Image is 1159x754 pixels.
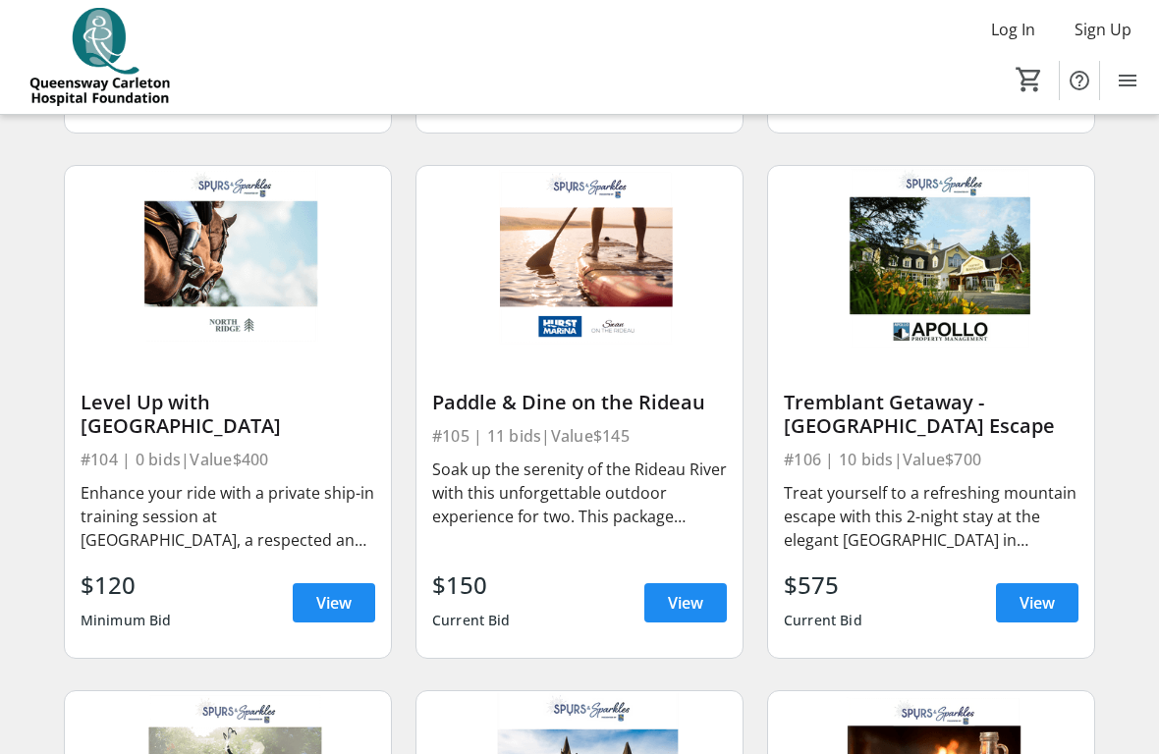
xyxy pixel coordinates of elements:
[432,458,727,528] div: Soak up the serenity of the Rideau River with this unforgettable outdoor experience for two. This...
[784,391,1078,438] div: Tremblant Getaway - [GEOGRAPHIC_DATA] Escape
[975,14,1051,45] button: Log In
[12,8,187,106] img: QCH Foundation's Logo
[644,583,727,622] a: View
[65,166,391,350] img: Level Up with Northridge Farm
[768,166,1094,350] img: Tremblant Getaway - Chateau Beauvallon Escape
[432,391,727,414] div: Paddle & Dine on the Rideau
[81,481,375,552] div: Enhance your ride with a private ship-in training session at [GEOGRAPHIC_DATA], a respected and w...
[991,18,1035,41] span: Log In
[1012,62,1047,97] button: Cart
[1075,18,1131,41] span: Sign Up
[784,481,1078,552] div: Treat yourself to a refreshing mountain escape with this 2-night stay at the elegant [GEOGRAPHIC_...
[784,446,1078,473] div: #106 | 10 bids | Value $700
[81,391,375,438] div: Level Up with [GEOGRAPHIC_DATA]
[293,583,375,622] a: View
[784,567,862,603] div: $575
[1108,61,1147,100] button: Menu
[81,603,172,638] div: Minimum Bid
[432,567,511,603] div: $150
[668,591,703,615] span: View
[416,166,743,350] img: Paddle & Dine on the Rideau
[1059,14,1147,45] button: Sign Up
[432,603,511,638] div: Current Bid
[81,567,172,603] div: $120
[1020,591,1055,615] span: View
[1060,61,1099,100] button: Help
[784,603,862,638] div: Current Bid
[81,446,375,473] div: #104 | 0 bids | Value $400
[996,583,1078,622] a: View
[316,591,352,615] span: View
[432,422,727,450] div: #105 | 11 bids | Value $145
